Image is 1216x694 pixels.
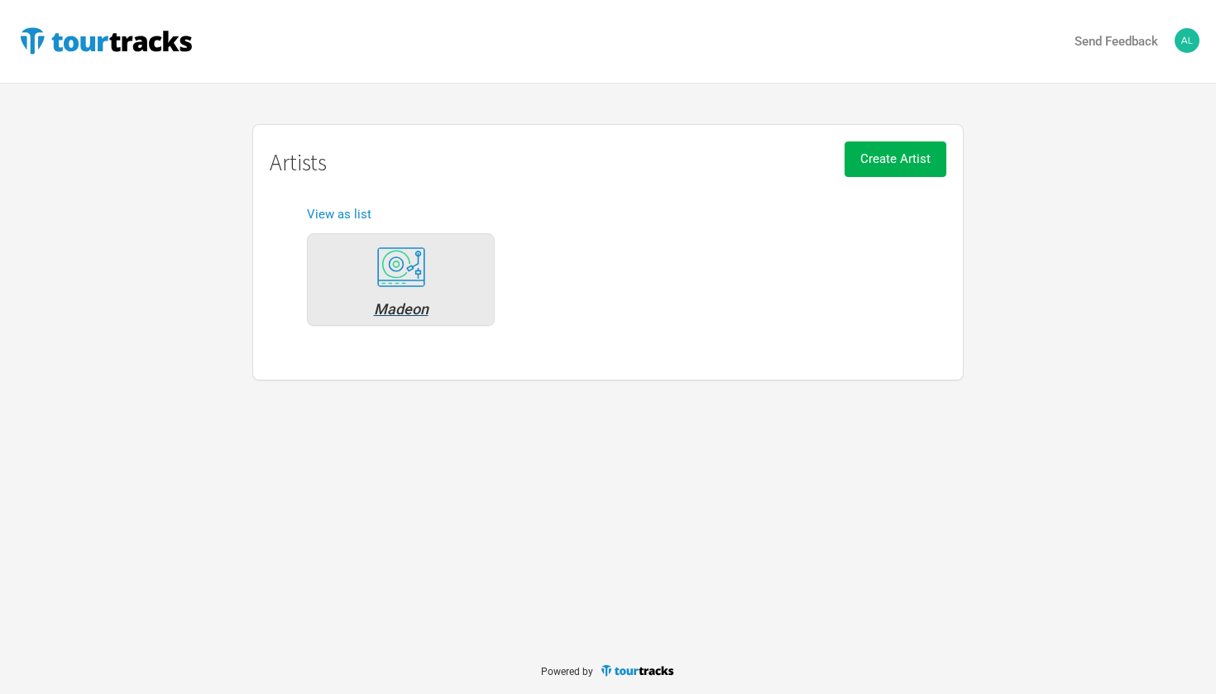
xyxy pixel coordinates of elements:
img: tourtracks_icons_FA_07_icons_electronic.svg [376,246,426,289]
span: Powered by [541,666,593,677]
a: Madeon [299,225,503,334]
h1: Artists [270,150,946,175]
img: TourTracks [17,24,195,57]
div: Madeon [316,302,486,317]
img: TourTracks [600,663,676,677]
a: View as list [307,207,371,222]
div: Madeon [376,242,426,292]
span: Create Artist [860,151,931,166]
strong: Send Feedback [1075,34,1158,49]
img: Alex [1175,28,1199,53]
button: Create Artist [845,141,946,177]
